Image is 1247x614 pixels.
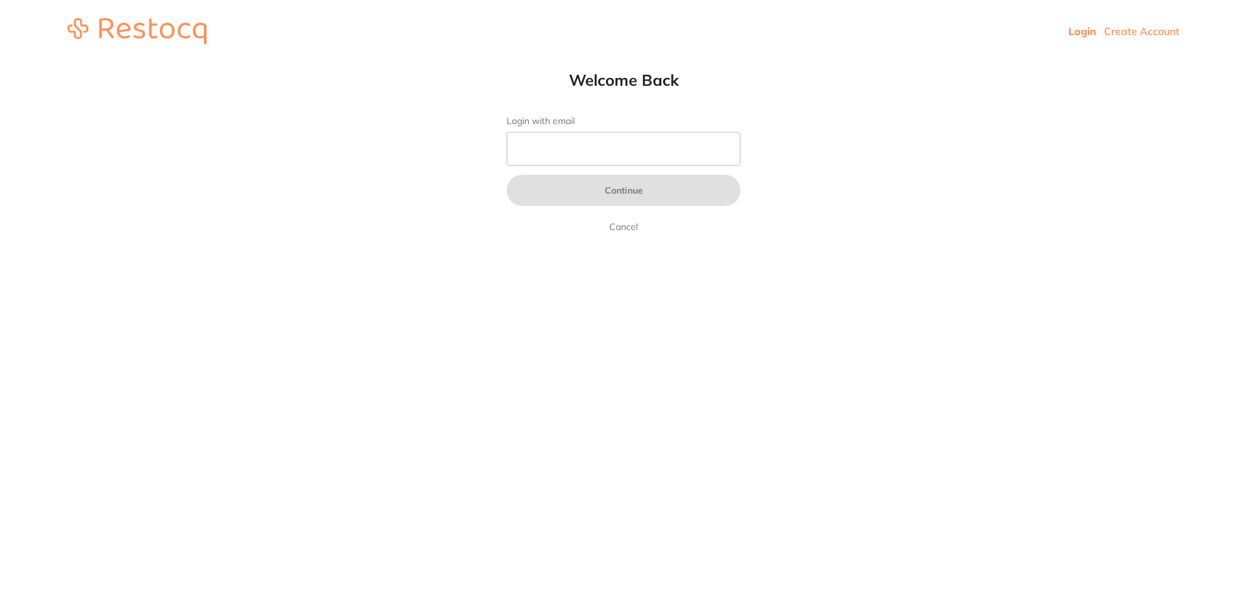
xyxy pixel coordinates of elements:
[1104,25,1179,38] a: Create Account
[1068,25,1096,38] a: Login
[607,219,640,235] a: Cancel
[481,70,766,90] h1: Welcome Back
[507,116,740,127] label: Login with email
[68,18,207,44] img: restocq_logo.svg
[507,175,740,206] button: Continue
